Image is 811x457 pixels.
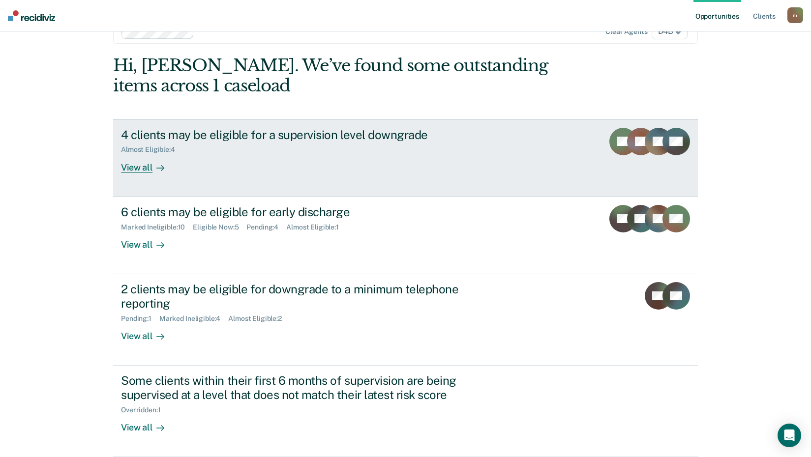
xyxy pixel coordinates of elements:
div: Pending : 4 [246,223,286,231]
a: Some clients within their first 6 months of supervision are being supervised at a level that does... [113,366,698,457]
div: Pending : 1 [121,314,159,323]
a: 4 clients may be eligible for a supervision level downgradeAlmost Eligible:4View all [113,119,698,197]
button: m [787,7,803,23]
div: 6 clients may be eligible for early discharge [121,205,466,219]
div: View all [121,154,176,173]
div: Almost Eligible : 2 [228,314,290,323]
div: Marked Ineligible : 4 [159,314,228,323]
div: 2 clients may be eligible for downgrade to a minimum telephone reporting [121,282,466,311]
div: Marked Ineligible : 10 [121,223,193,231]
div: View all [121,322,176,342]
div: Almost Eligible : 4 [121,145,183,154]
img: Recidiviz [8,10,55,21]
div: Open Intercom Messenger [778,424,801,447]
div: Some clients within their first 6 months of supervision are being supervised at a level that does... [121,373,466,402]
div: Hi, [PERSON_NAME]. We’ve found some outstanding items across 1 caseload [113,56,581,96]
div: 4 clients may be eligible for a supervision level downgrade [121,128,466,142]
a: 6 clients may be eligible for early dischargeMarked Ineligible:10Eligible Now:5Pending:4Almost El... [113,197,698,274]
div: Eligible Now : 5 [193,223,246,231]
div: View all [121,231,176,250]
div: Overridden : 1 [121,406,168,414]
div: Almost Eligible : 1 [286,223,347,231]
div: View all [121,414,176,433]
a: 2 clients may be eligible for downgrade to a minimum telephone reportingPending:1Marked Ineligibl... [113,274,698,366]
span: D4B [652,24,688,39]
